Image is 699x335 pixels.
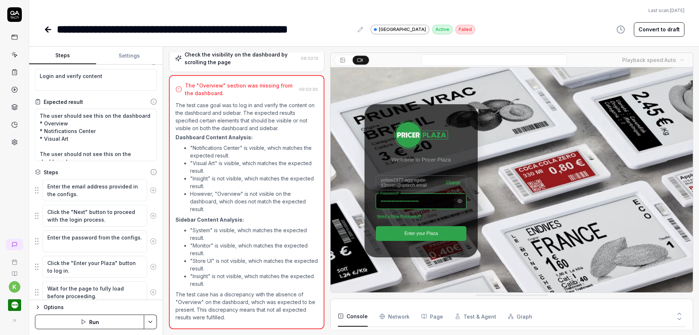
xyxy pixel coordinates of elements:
[190,272,318,288] li: "Insight" is not visible, which matches the expected result.
[35,230,157,253] div: Suggestions
[338,306,368,327] button: Console
[44,168,58,176] div: Steps
[35,281,157,304] div: Suggestions
[175,217,244,223] strong: Sidebar Content Analysis:
[301,56,318,61] time: 09:03:13
[9,281,20,293] button: k
[175,291,318,321] p: The test case has a discrepancy with the absence of "Overview" on the dashboard, which was expect...
[379,26,426,33] span: [GEOGRAPHIC_DATA]
[299,87,318,92] time: 09:03:30
[35,204,157,227] div: Suggestions
[35,303,157,312] button: Options
[455,306,496,327] button: Test & Agent
[29,47,96,65] button: Steps
[190,144,318,159] li: "Notifications Center" is visible, which matches the expected result.
[508,306,532,327] button: Graph
[190,257,318,272] li: "Store UI" is not visible, which matches the expected result.
[6,239,23,250] a: New conversation
[175,101,318,132] p: The test case goal was to log in and verify the content on the dashboard and sidebar. The expecte...
[421,306,443,327] button: Page
[185,51,298,66] div: Check the visibility on the dashboard by scrolling the page
[432,25,453,34] div: Active
[35,315,144,329] button: Run
[190,175,318,190] li: "Insight" is not visible, which matches the expected result.
[175,134,253,140] strong: Dashboard Content Analysis:
[44,303,157,312] div: Options
[8,299,21,312] img: Pricer.com Logo
[190,159,318,175] li: "Visual Art" is visible, which matches the expected result.
[3,293,26,313] button: Pricer.com Logo
[379,306,410,327] button: Network
[147,234,159,249] button: Remove step
[455,25,475,34] div: Failed
[35,179,157,202] div: Suggestions
[147,183,159,198] button: Remove step
[147,260,159,274] button: Remove step
[147,209,159,223] button: Remove step
[190,226,318,242] li: "System" is visible, which matches the expected result.
[185,82,296,97] div: The "Overview" section was missing from the dashboard.
[190,242,318,257] li: "Monitor" is visible, which matches the expected result.
[96,47,163,65] button: Settings
[44,98,83,106] div: Expected result
[190,190,318,213] li: However, "Overview" is not visible on the dashboard, which does not match the expected result.
[670,8,684,13] time: [DATE]
[35,256,157,278] div: Suggestions
[3,265,26,277] a: Documentation
[371,24,429,34] a: [GEOGRAPHIC_DATA]
[634,22,684,37] button: Convert to draft
[3,253,26,265] a: Book a call with us
[648,7,684,14] span: Last scan:
[147,285,159,300] button: Remove step
[648,7,684,14] button: Last scan:[DATE]
[612,22,629,37] button: View version history
[622,56,676,64] div: Playback speed:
